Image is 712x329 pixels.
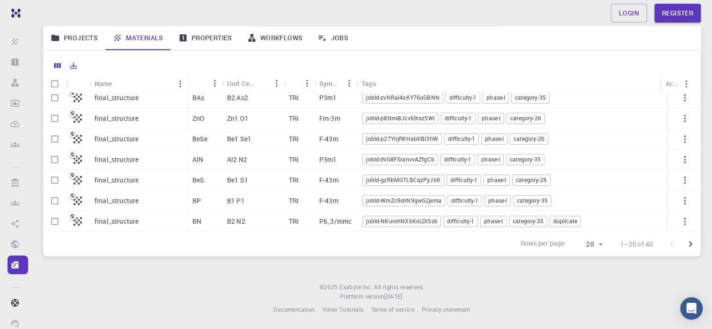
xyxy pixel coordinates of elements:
[520,239,566,249] p: Rows per page:
[363,155,437,163] span: jobId-iNG8FSranvvAZfgCb
[339,283,372,291] span: Exabyte Inc.
[95,217,139,226] p: final_structure
[514,197,551,205] span: category-35
[192,134,208,144] p: BeSe
[315,74,357,93] div: Symmetry
[319,175,338,185] p: F-43m
[666,74,679,93] div: Actions
[192,175,204,185] p: BeS
[661,74,694,93] div: Actions
[269,76,284,91] button: Menu
[300,76,315,91] button: Menu
[192,93,204,102] p: BAs
[105,26,171,50] a: Materials
[550,217,580,225] span: duplicate
[192,114,205,123] p: ZnO
[363,114,438,122] span: jobId-p8Nmi8Jcv69rxz5Wi
[371,305,414,314] a: Terms of service
[95,74,112,93] div: Name
[485,197,510,205] span: phase-I
[320,283,339,292] span: © 2025
[227,134,251,144] p: Be1 Se1
[7,8,21,18] img: logo
[319,93,337,102] p: P3m1
[95,93,139,102] p: final_structure
[173,76,188,91] button: Menu
[422,305,470,314] a: Privacy statement
[319,217,352,226] p: P6_3/mmc
[319,134,338,144] p: F-43m
[339,283,372,292] a: Exabyte Inc.
[227,196,245,205] p: B1 P1
[482,135,507,143] span: phase-I
[363,94,442,102] span: jobId-zvNRai4oKY76oGBNN
[310,26,356,50] a: Jobs
[273,305,315,314] a: Documentation
[478,155,503,163] span: phase-I
[361,74,376,93] div: Tags
[363,135,441,143] span: jobId-p27YnjfWHabKBi3hW
[374,283,424,292] span: All rights reserved.
[273,306,315,313] span: Documentation
[510,135,548,143] span: category-26
[655,76,670,91] button: Menu
[654,4,701,22] a: Register
[484,176,509,184] span: phase-I
[95,155,139,164] p: final_structure
[570,238,605,251] div: 20
[289,93,299,102] p: TRI
[363,176,443,184] span: jobId-gzRbMGTLBCqzPyJbK
[227,217,245,226] p: B2 N2
[483,94,508,102] span: phase-I
[322,306,363,313] span: Video Tutorials
[506,155,544,163] span: category-35
[50,58,66,73] button: Columns
[441,114,476,122] span: difficulty-1
[363,217,440,225] span: jobId-NKurohNXbKoLDr5zk
[192,155,203,164] p: AlN
[376,76,391,91] button: Sort
[66,74,90,93] div: Icon
[289,76,304,91] button: Sort
[240,26,310,50] a: Workflows
[444,217,478,225] span: difficulty-1
[319,114,340,123] p: Fm-3m
[95,175,139,185] p: final_structure
[95,114,139,123] p: final_structure
[289,114,299,123] p: TRI
[95,196,139,205] p: final_structure
[340,292,384,301] span: Platform version
[611,4,647,22] a: Login
[90,74,188,93] div: Name
[441,155,475,163] span: difficulty-1
[192,196,201,205] p: BP
[289,155,299,164] p: TRI
[222,74,284,93] div: Unit Cell Formula
[513,176,550,184] span: category-26
[319,196,338,205] p: F-43m
[507,114,544,122] span: category-26
[284,74,315,93] div: Lattice
[509,217,547,225] span: category-35
[289,134,299,144] p: TRI
[322,305,363,314] a: Video Tutorials
[447,176,481,184] span: difficulty-1
[446,94,480,102] span: difficulty-1
[66,58,81,73] button: Export
[319,155,337,164] p: P3m1
[512,94,549,102] span: category-35
[227,175,248,185] p: Be1 S1
[207,76,222,91] button: Menu
[357,74,670,93] div: Tags
[254,76,269,91] button: Sort
[319,74,342,93] div: Symmetry
[620,240,653,249] p: 1–20 of 40
[342,76,357,91] button: Menu
[445,135,479,143] span: difficulty-1
[384,292,404,301] a: [DATE].
[384,292,404,300] span: [DATE] .
[192,76,207,91] button: Sort
[478,114,504,122] span: phase-I
[227,93,248,102] p: B2 As2
[371,306,414,313] span: Terms of service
